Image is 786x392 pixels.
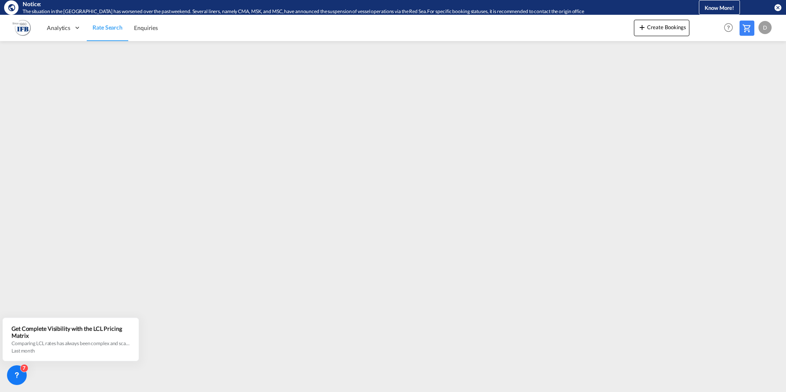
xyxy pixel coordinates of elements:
[41,14,87,41] div: Analytics
[637,22,647,32] md-icon: icon-plus 400-fg
[721,21,735,35] span: Help
[758,21,772,34] div: D
[23,8,665,15] div: The situation in the Red Sea has worsened over the past weekend. Several liners, namely CMA, MSK,...
[134,24,158,31] span: Enquiries
[634,20,689,36] button: icon-plus 400-fgCreate Bookings
[128,14,164,41] a: Enquiries
[705,5,734,11] span: Know More!
[774,3,782,12] button: icon-close-circle
[47,24,70,32] span: Analytics
[12,18,31,37] img: b628ab10256c11eeb52753acbc15d091.png
[721,21,740,35] div: Help
[92,24,123,31] span: Rate Search
[7,3,16,12] md-icon: icon-earth
[87,14,128,41] a: Rate Search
